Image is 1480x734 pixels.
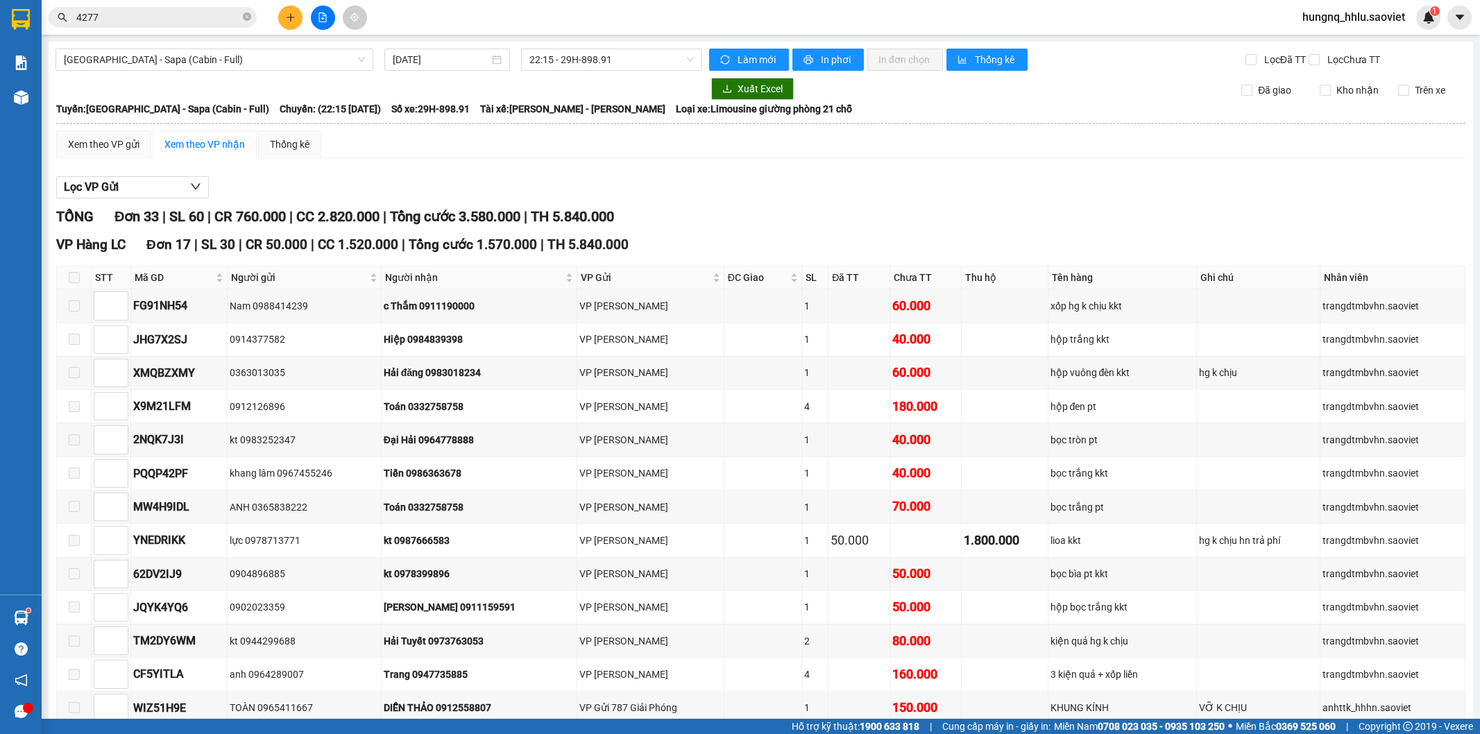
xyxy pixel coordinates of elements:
[1422,11,1435,24] img: icon-new-feature
[230,633,379,649] div: kt 0944299688
[531,208,614,225] span: TH 5.840.000
[133,531,225,549] div: YNEDRIKK
[343,6,367,30] button: aim
[720,55,732,66] span: sync
[579,566,722,581] div: VP [PERSON_NAME]
[892,463,959,483] div: 40.000
[892,330,959,349] div: 40.000
[579,466,722,481] div: VP [PERSON_NAME]
[1199,700,1318,715] div: VỠ K CHỊU
[194,237,198,253] span: |
[529,49,693,70] span: 22:15 - 29H-898.91
[1322,700,1463,715] div: anhttk_hhhn.saoviet
[804,566,826,581] div: 1
[579,399,722,414] div: VP [PERSON_NAME]
[890,266,962,289] th: Chưa TT
[711,78,794,100] button: downloadXuất Excel
[804,633,826,649] div: 2
[169,208,204,225] span: SL 60
[1098,721,1225,732] strong: 0708 023 035 - 0935 103 250
[577,658,724,691] td: VP Gia Lâm
[480,101,665,117] span: Tài xế: [PERSON_NAME] - [PERSON_NAME]
[892,564,959,583] div: 50.000
[1259,52,1308,67] span: Lọc Đã TT
[15,642,28,656] span: question-circle
[579,432,722,447] div: VP [PERSON_NAME]
[133,498,225,515] div: MW4H9IDL
[803,55,815,66] span: printer
[804,700,826,715] div: 1
[246,237,307,253] span: CR 50.000
[577,591,724,624] td: VP Gia Lâm
[133,398,225,415] div: X9M21LFM
[1322,633,1463,649] div: trangdtmbvhn.saoviet
[1447,6,1472,30] button: caret-down
[1454,11,1466,24] span: caret-down
[946,49,1028,71] button: bar-chartThống kê
[577,692,724,725] td: VP Gửi 787 Giải Phóng
[390,208,520,225] span: Tổng cước 3.580.000
[804,466,826,481] div: 1
[1199,533,1318,548] div: hg k chịu hn trả phí
[190,181,201,192] span: down
[958,55,969,66] span: bar-chart
[384,533,575,548] div: kt 0987666583
[1322,599,1463,615] div: trangdtmbvhn.saoviet
[230,332,379,347] div: 0914377582
[311,237,314,253] span: |
[1051,298,1195,314] div: xốp hg k chịu kkt
[1236,719,1336,734] span: Miền Bắc
[92,266,131,289] th: STT
[892,631,959,651] div: 80.000
[709,49,789,71] button: syncLàm mới
[804,332,826,347] div: 1
[131,624,228,658] td: TM2DY6WM
[278,6,303,30] button: plus
[131,558,228,591] td: 62DV2IJ9
[76,10,240,25] input: Tìm tên, số ĐT hoặc mã đơn
[296,208,380,225] span: CC 2.820.000
[1051,566,1195,581] div: bọc bìa pt kkt
[1322,365,1463,380] div: trangdtmbvhn.saoviet
[1322,533,1463,548] div: trangdtmbvhn.saoviet
[1051,432,1195,447] div: bọc tròn pt
[577,457,724,490] td: VP Gia Lâm
[892,397,959,416] div: 180.000
[114,208,159,225] span: Đơn 33
[131,524,228,557] td: YNEDRIKK
[1054,719,1225,734] span: Miền Nam
[131,658,228,691] td: CF5YITLA
[792,719,919,734] span: Hỗ trợ kỹ thuật:
[230,500,379,515] div: ANH 0365838222
[318,237,398,253] span: CC 1.520.000
[804,500,826,515] div: 1
[131,457,228,490] td: PQQP42PF
[1409,83,1451,98] span: Trên xe
[1322,466,1463,481] div: trangdtmbvhn.saoviet
[64,178,119,196] span: Lọc VP Gửi
[384,633,575,649] div: Hải Tuyết 0973763053
[214,208,286,225] span: CR 760.000
[58,12,67,22] span: search
[1322,399,1463,414] div: trangdtmbvhn.saoviet
[131,357,228,390] td: XMQBZXMY
[821,52,853,67] span: In phơi
[579,633,722,649] div: VP [PERSON_NAME]
[804,399,826,414] div: 4
[131,323,228,357] td: JHG7X2SJ
[14,90,28,105] img: warehouse-icon
[1320,266,1465,289] th: Nhân viên
[26,608,31,613] sup: 1
[230,599,379,615] div: 0902023359
[804,599,826,615] div: 1
[1322,432,1463,447] div: trangdtmbvhn.saoviet
[131,390,228,423] td: X9M21LFM
[1252,83,1297,98] span: Đã giao
[201,237,235,253] span: SL 30
[14,56,28,70] img: solution-icon
[892,430,959,450] div: 40.000
[577,323,724,357] td: VP Gia Lâm
[15,705,28,718] span: message
[311,6,335,30] button: file-add
[728,270,788,285] span: ĐC Giao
